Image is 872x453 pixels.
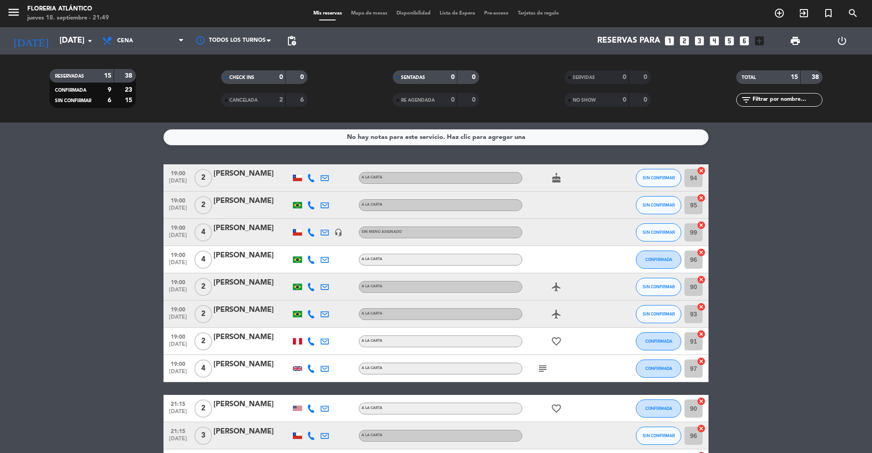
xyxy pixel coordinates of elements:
span: 19:00 [167,167,189,178]
span: [DATE] [167,314,189,325]
div: [PERSON_NAME] [213,331,291,343]
button: menu [7,5,20,22]
strong: 0 [472,97,477,103]
span: 19:00 [167,304,189,314]
i: cancel [697,357,706,366]
i: menu [7,5,20,19]
div: [PERSON_NAME] [213,426,291,438]
span: 2 [194,278,212,296]
i: airplanemode_active [551,309,562,320]
div: [PERSON_NAME] [213,359,291,370]
span: 2 [194,305,212,323]
span: 19:00 [167,358,189,369]
span: CONFIRMADA [55,88,86,93]
div: [PERSON_NAME] [213,304,291,316]
span: A LA CARTA [362,285,382,288]
span: A LA CARTA [362,339,382,343]
span: A LA CARTA [362,203,382,207]
strong: 0 [644,74,649,80]
span: 2 [194,196,212,214]
div: jueves 18. septiembre - 21:49 [27,14,109,23]
span: [DATE] [167,287,189,297]
span: Mis reservas [309,11,347,16]
i: airplanemode_active [551,281,562,292]
span: CONFIRMADA [645,257,672,262]
i: power_settings_new [837,35,847,46]
span: SIN CONFIRMAR [643,433,675,438]
input: Filtrar por nombre... [752,95,822,105]
div: [PERSON_NAME] [213,250,291,261]
div: Floreria Atlántico [27,5,109,14]
span: RESERVADAS [55,74,84,79]
span: [DATE] [167,232,189,243]
strong: 6 [108,97,111,103]
div: No hay notas para este servicio. Haz clic para agregar una [347,132,525,143]
strong: 0 [472,74,477,80]
span: [DATE] [167,341,189,352]
span: 21:15 [167,425,189,436]
span: RE AGENDADA [401,98,435,103]
strong: 38 [812,74,821,80]
span: 4 [194,223,212,241]
span: TOTAL [742,75,756,80]
i: favorite_border [551,403,562,414]
span: Mapa de mesas [347,11,392,16]
i: subject [537,363,548,374]
span: 19:00 [167,276,189,287]
div: [PERSON_NAME] [213,195,291,207]
strong: 15 [125,97,134,103]
span: 19:00 [167,331,189,341]
div: [PERSON_NAME] [213,399,291,410]
button: SIN CONFIRMAR [636,305,681,323]
span: 4 [194,251,212,269]
span: Pre-acceso [480,11,513,16]
i: exit_to_app [798,8,809,19]
i: cancel [697,221,706,230]
span: SENTADAS [401,75,425,80]
i: cake [551,172,562,183]
i: looks_one [664,35,675,47]
span: Reservas para [597,36,660,45]
i: cancel [697,275,706,284]
strong: 0 [451,97,455,103]
button: CONFIRMADA [636,399,681,418]
span: SIN CONFIRMAR [643,284,675,289]
span: Sin menú asignado [362,230,402,234]
strong: 0 [279,74,283,80]
span: SIN CONFIRMAR [643,311,675,316]
button: SIN CONFIRMAR [636,427,681,445]
button: SIN CONFIRMAR [636,196,681,214]
i: cancel [697,424,706,433]
strong: 38 [125,73,134,79]
i: cancel [697,397,706,406]
button: CONFIRMADA [636,359,681,378]
span: 19:00 [167,249,189,260]
i: add_box [753,35,765,47]
i: cancel [697,193,706,202]
i: cancel [697,302,706,311]
span: Lista de Espera [435,11,480,16]
span: 19:00 [167,222,189,232]
span: SIN CONFIRMAR [643,175,675,180]
span: [DATE] [167,369,189,379]
i: cancel [697,248,706,257]
i: turned_in_not [823,8,834,19]
span: CONFIRMADA [645,339,672,344]
span: 2 [194,399,212,418]
strong: 0 [644,97,649,103]
span: 2 [194,169,212,187]
button: CONFIRMADA [636,332,681,350]
i: looks_6 [738,35,750,47]
i: add_circle_outline [774,8,785,19]
span: Tarjetas de regalo [513,11,564,16]
span: NO SHOW [573,98,596,103]
span: Cena [117,38,133,44]
span: [DATE] [167,260,189,270]
i: search [847,8,858,19]
i: headset_mic [334,228,342,236]
span: 19:00 [167,195,189,205]
span: A LA CARTA [362,257,382,261]
span: [DATE] [167,409,189,419]
i: cancel [697,166,706,175]
span: SERVIDAS [573,75,595,80]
